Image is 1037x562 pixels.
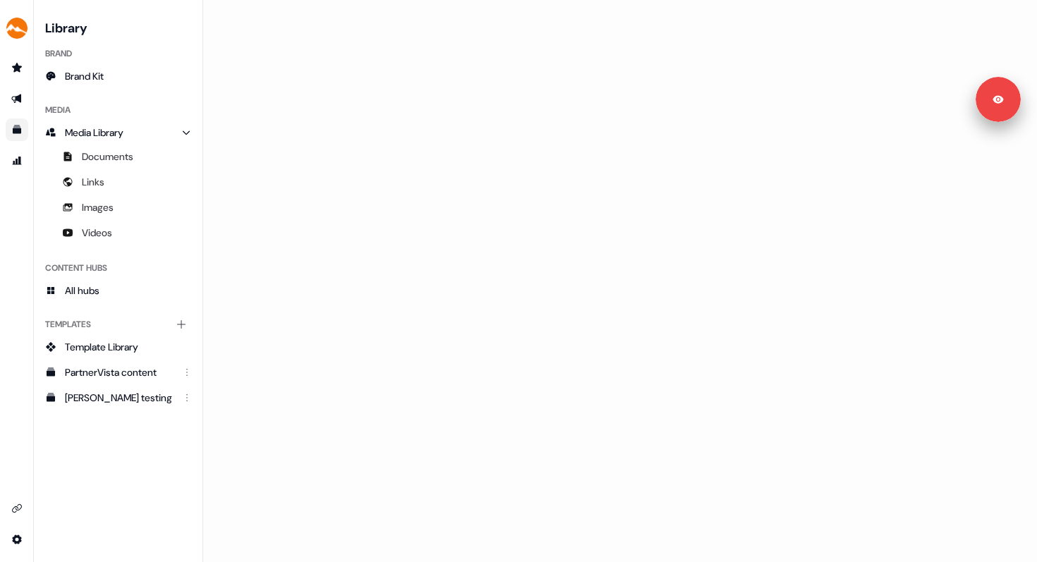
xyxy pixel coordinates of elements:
[6,149,28,172] a: Go to attribution
[40,361,197,384] a: PartnerVista content
[6,497,28,520] a: Go to integrations
[6,87,28,110] a: Go to outbound experience
[65,126,123,140] span: Media Library
[65,340,138,354] span: Template Library
[82,175,104,189] span: Links
[65,283,99,298] span: All hubs
[40,336,197,358] a: Template Library
[6,56,28,79] a: Go to prospects
[65,391,174,405] div: [PERSON_NAME] testing
[40,42,197,65] div: Brand
[40,196,197,219] a: Images
[82,200,114,214] span: Images
[40,386,197,409] a: [PERSON_NAME] testing
[6,118,28,141] a: Go to templates
[40,257,197,279] div: Content Hubs
[40,65,197,87] a: Brand Kit
[65,69,104,83] span: Brand Kit
[40,171,197,193] a: Links
[40,145,197,168] a: Documents
[40,121,197,144] a: Media Library
[6,528,28,551] a: Go to integrations
[65,365,174,379] div: PartnerVista content
[40,221,197,244] a: Videos
[82,226,112,240] span: Videos
[40,99,197,121] div: Media
[82,149,133,164] span: Documents
[40,313,197,336] div: Templates
[40,17,197,37] h3: Library
[40,279,197,302] a: All hubs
